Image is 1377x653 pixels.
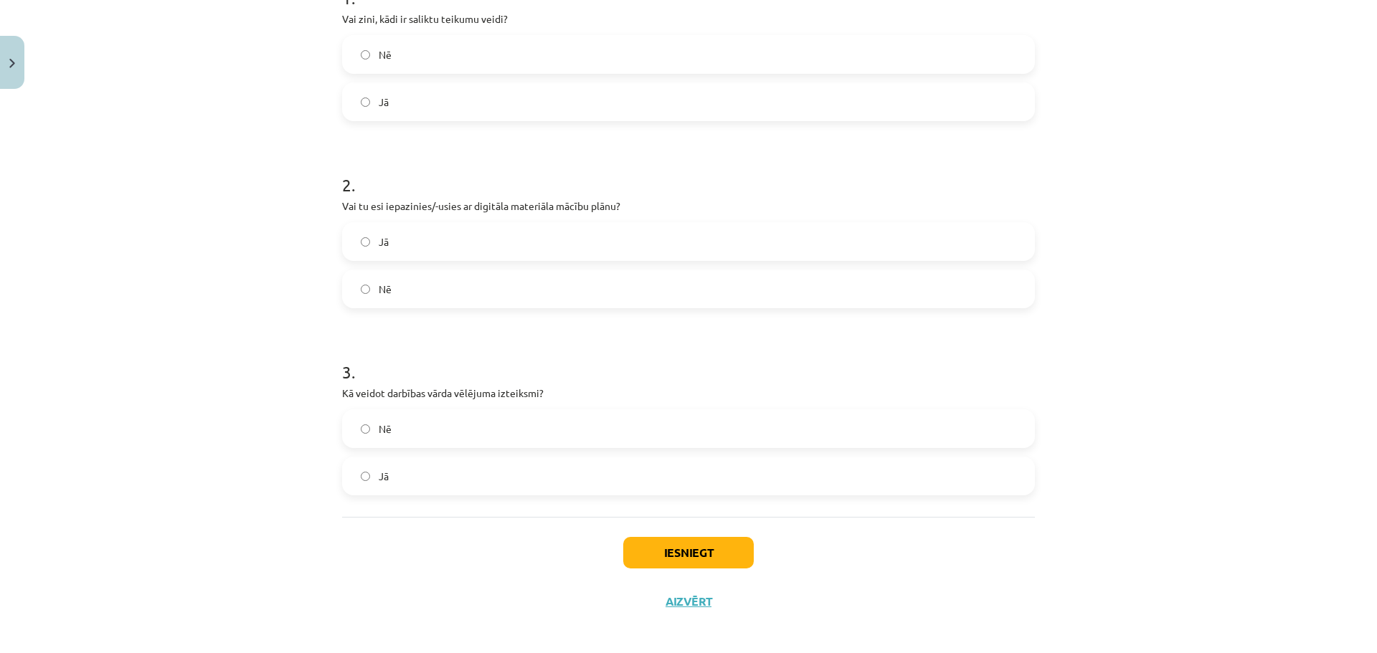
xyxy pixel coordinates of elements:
input: Nē [361,285,370,294]
span: Nē [379,47,392,62]
input: Jā [361,237,370,247]
input: Nē [361,424,370,434]
input: Jā [361,97,370,107]
button: Iesniegt [623,537,754,568]
input: Jā [361,472,370,481]
button: Aizvērt [661,594,716,609]
span: Jā [379,234,389,249]
p: Vai zini, kādi ir saliktu teikumu veidi? [342,11,1035,27]
h1: 2 . [342,150,1035,194]
img: icon-close-lesson-0947bae3869378f0d4975bcd49f059093ad1ed9edebbc8119c70593378902aed.svg [9,59,15,68]
p: Vai tu esi iepazinies/-usies ar digitāla materiāla mācību plānu? [342,199,1035,214]
input: Nē [361,50,370,59]
span: Jā [379,469,389,484]
p: Kā veidot darbības vārda vēlējuma izteiksmi? [342,386,1035,401]
span: Nē [379,282,392,297]
span: Jā [379,95,389,110]
span: Nē [379,421,392,437]
h1: 3 . [342,337,1035,381]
